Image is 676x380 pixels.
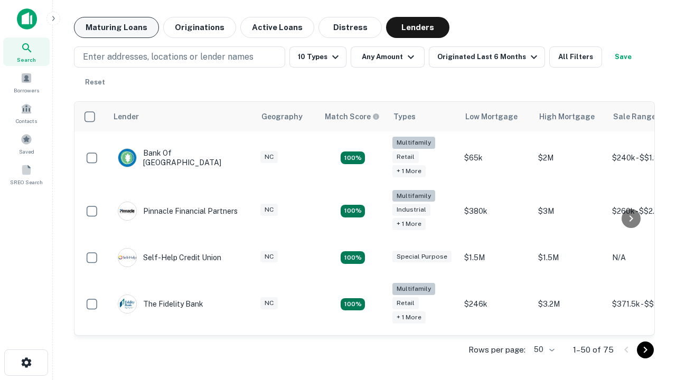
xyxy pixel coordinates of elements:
[118,149,136,167] img: picture
[318,17,382,38] button: Distress
[118,248,221,267] div: Self-help Credit Union
[10,178,43,186] span: SREO Search
[17,55,36,64] span: Search
[606,46,640,68] button: Save your search to get updates of matches that match your search criteria.
[429,46,545,68] button: Originated Last 6 Months
[3,129,50,158] a: Saved
[118,202,136,220] img: picture
[341,151,365,164] div: Matching Properties: 17, hasApolloMatch: undefined
[289,46,346,68] button: 10 Types
[392,311,426,324] div: + 1 more
[549,46,602,68] button: All Filters
[533,131,607,185] td: $2M
[392,218,426,230] div: + 1 more
[341,298,365,311] div: Matching Properties: 10, hasApolloMatch: undefined
[118,249,136,267] img: picture
[613,110,656,123] div: Sale Range
[19,147,34,156] span: Saved
[325,111,380,122] div: Capitalize uses an advanced AI algorithm to match your search with the best lender. The match sco...
[3,37,50,66] a: Search
[392,204,430,216] div: Industrial
[3,160,50,188] a: SREO Search
[325,111,378,122] h6: Match Score
[3,68,50,97] a: Borrowers
[118,148,245,167] div: Bank Of [GEOGRAPHIC_DATA]
[74,46,285,68] button: Enter addresses, locations or lender names
[341,251,365,264] div: Matching Properties: 11, hasApolloMatch: undefined
[255,102,318,131] th: Geography
[240,17,314,38] button: Active Loans
[393,110,416,123] div: Types
[459,102,533,131] th: Low Mortgage
[637,341,654,358] button: Go to next page
[260,204,278,216] div: NC
[16,117,37,125] span: Contacts
[163,17,236,38] button: Originations
[387,102,459,131] th: Types
[459,185,533,238] td: $380k
[468,344,525,356] p: Rows per page:
[459,278,533,331] td: $246k
[392,151,419,163] div: Retail
[260,297,278,309] div: NC
[351,46,425,68] button: Any Amount
[3,99,50,127] a: Contacts
[341,205,365,217] div: Matching Properties: 14, hasApolloMatch: undefined
[437,51,540,63] div: Originated Last 6 Months
[392,165,426,177] div: + 1 more
[392,251,452,263] div: Special Purpose
[78,72,112,93] button: Reset
[573,344,614,356] p: 1–50 of 75
[386,17,449,38] button: Lenders
[14,86,39,94] span: Borrowers
[465,110,518,123] div: Low Mortgage
[17,8,37,30] img: capitalize-icon.png
[118,202,238,221] div: Pinnacle Financial Partners
[74,17,159,38] button: Maturing Loans
[459,237,533,278] td: $1.5M
[392,190,435,202] div: Multifamily
[533,102,607,131] th: High Mortgage
[260,251,278,263] div: NC
[533,185,607,238] td: $3M
[392,137,435,149] div: Multifamily
[539,110,595,123] div: High Mortgage
[459,131,533,185] td: $65k
[318,102,387,131] th: Capitalize uses an advanced AI algorithm to match your search with the best lender. The match sco...
[118,294,203,313] div: The Fidelity Bank
[260,151,278,163] div: NC
[107,102,255,131] th: Lender
[261,110,303,123] div: Geography
[83,51,253,63] p: Enter addresses, locations or lender names
[392,297,419,309] div: Retail
[533,237,607,278] td: $1.5M
[118,295,136,313] img: picture
[392,283,435,295] div: Multifamily
[533,278,607,331] td: $3.2M
[530,342,556,357] div: 50
[114,110,139,123] div: Lender
[623,262,676,312] iframe: Chat Widget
